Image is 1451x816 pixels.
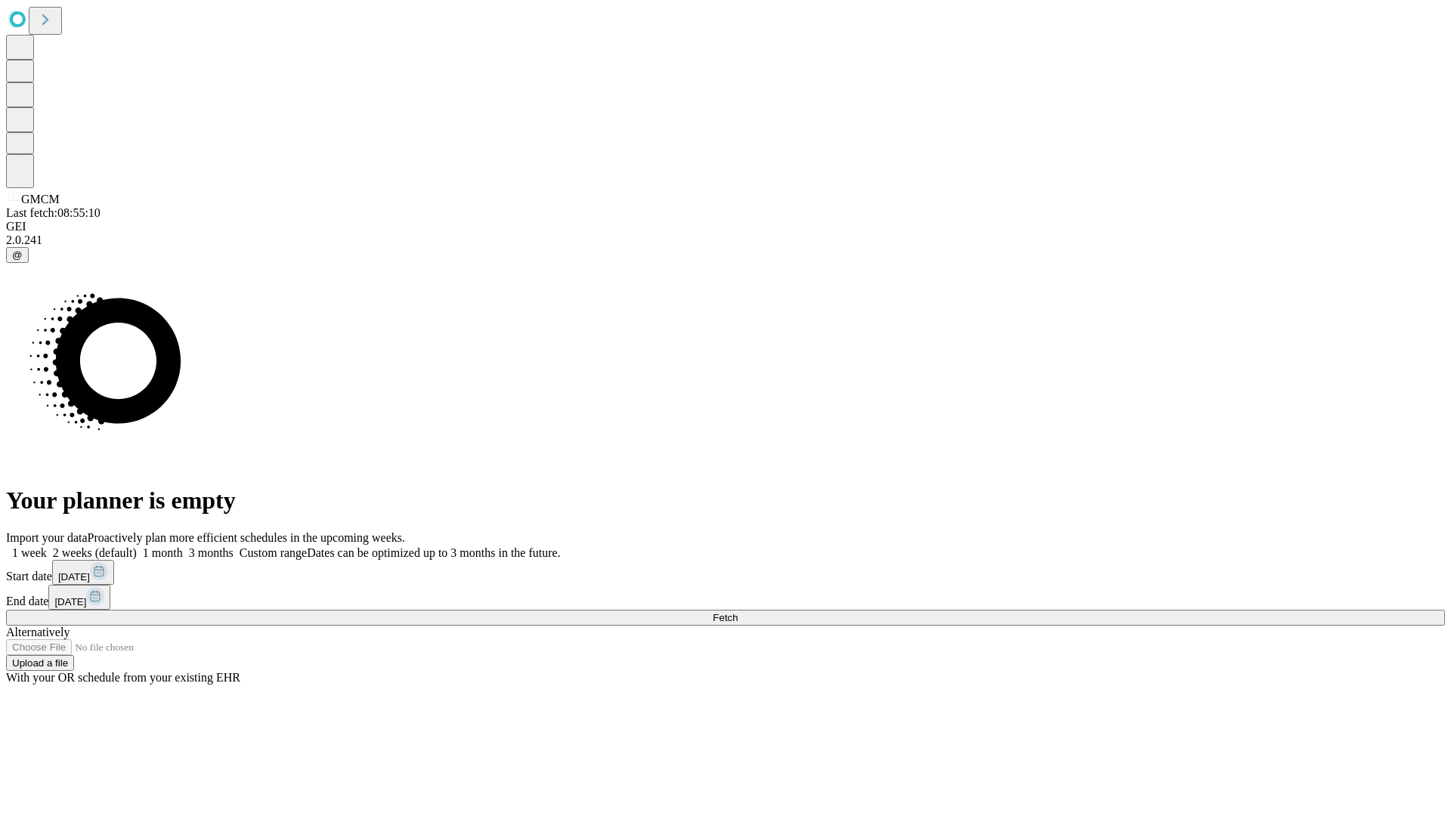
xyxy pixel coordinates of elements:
[240,546,307,559] span: Custom range
[6,531,88,544] span: Import your data
[12,249,23,261] span: @
[713,612,738,623] span: Fetch
[143,546,183,559] span: 1 month
[12,546,47,559] span: 1 week
[307,546,560,559] span: Dates can be optimized up to 3 months in the future.
[88,531,405,544] span: Proactively plan more efficient schedules in the upcoming weeks.
[6,585,1445,610] div: End date
[6,487,1445,515] h1: Your planner is empty
[6,220,1445,233] div: GEI
[189,546,234,559] span: 3 months
[6,655,74,671] button: Upload a file
[52,560,114,585] button: [DATE]
[6,247,29,263] button: @
[58,571,90,583] span: [DATE]
[21,193,60,206] span: GMCM
[48,585,110,610] button: [DATE]
[53,546,137,559] span: 2 weeks (default)
[6,560,1445,585] div: Start date
[6,610,1445,626] button: Fetch
[54,596,86,607] span: [DATE]
[6,233,1445,247] div: 2.0.241
[6,626,70,638] span: Alternatively
[6,671,240,684] span: With your OR schedule from your existing EHR
[6,206,101,219] span: Last fetch: 08:55:10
